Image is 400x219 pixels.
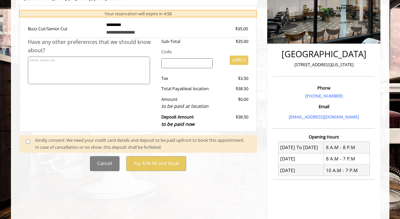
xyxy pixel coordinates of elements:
[90,156,120,171] button: Cancel
[278,165,324,176] td: [DATE]
[218,113,248,128] div: $38.50
[275,61,373,68] p: [STREET_ADDRESS][US_STATE]
[278,153,324,164] td: [DATE]
[35,137,250,151] div: Kindly consent: We need your credit card details and deposit to be paid upfront to book this appo...
[278,142,324,153] td: [DATE] To [DATE]
[324,142,370,153] td: 8 A.M - 8 P.M
[156,85,218,92] div: Total Payable
[218,96,248,110] div: $0.00
[156,48,248,55] div: Code
[275,86,373,90] h3: Phone
[188,86,209,92] span: at location
[324,165,370,176] td: 10 A.M - 7 P.M
[230,56,248,65] button: APPLY
[19,10,257,18] div: Your reservation will expire in 4:58
[156,38,218,45] div: Sub-Total
[218,38,248,45] div: $35.00
[211,25,248,32] div: $35.00
[275,49,373,59] h2: [GEOGRAPHIC_DATA]
[289,114,359,120] a: [EMAIL_ADDRESS][DOMAIN_NAME]
[161,103,213,110] div: to be paid at location
[275,104,373,109] h3: Email
[126,156,186,171] button: Pay $38.50 and Book
[28,18,102,38] td: Buzz Cut/Senior Cut
[156,75,218,82] div: Tax
[161,121,195,127] span: to be paid now
[324,153,370,164] td: 8 A.M - 7 P.M
[156,96,218,110] div: Amount
[305,93,343,99] a: [PHONE_NUMBER]
[273,134,375,139] h3: Opening Hours
[218,85,248,92] div: $38.50
[28,38,157,55] div: Have any other preferences that we should know about?
[161,114,195,127] b: Deposit Amount
[218,75,248,82] div: $3.50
